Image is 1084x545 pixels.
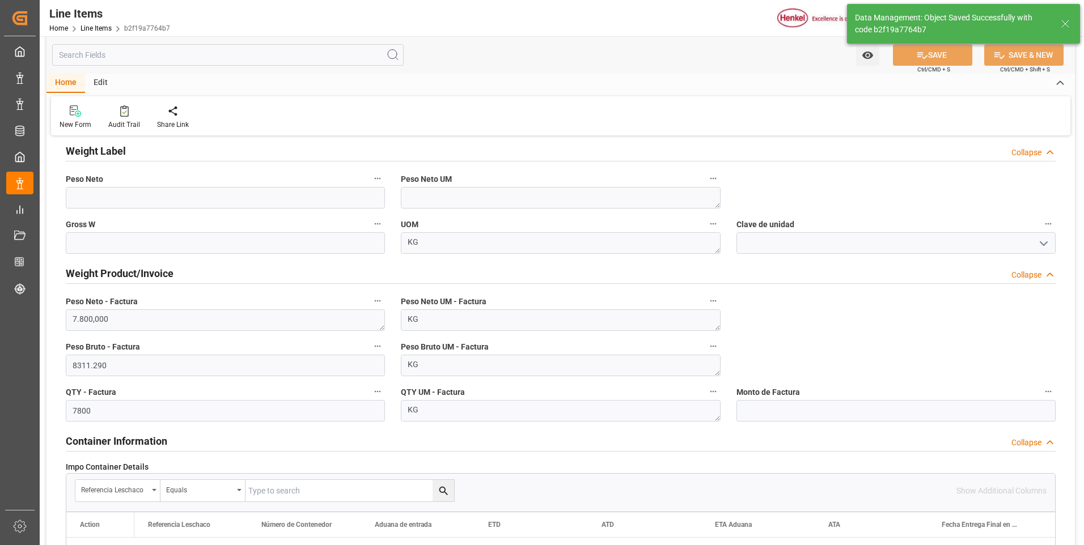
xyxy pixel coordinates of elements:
button: SAVE & NEW [984,44,1064,66]
div: Line Items [49,5,170,22]
span: Impo Container Details [66,461,149,473]
span: ETD [488,521,501,529]
button: Peso Neto [370,171,385,186]
button: open menu [75,480,160,501]
div: Equals [166,482,233,495]
span: UOM [401,219,418,231]
button: Gross W [370,216,385,231]
div: Audit Trail [108,120,140,130]
button: Clave de unidad [1041,216,1056,231]
span: QTY - Factura [66,386,116,398]
button: Peso Bruto UM - Factura [706,339,721,354]
span: Gross W [66,219,95,231]
button: Peso Neto UM [706,171,721,186]
span: Peso Bruto - Factura [66,341,140,353]
button: Peso Neto UM - Factura [706,293,721,308]
h2: Weight Label [66,143,126,159]
button: Peso Bruto - Factura [370,339,385,354]
textarea: KG [401,355,720,376]
input: Search Fields [52,44,404,66]
span: Ctrl/CMD + Shift + S [1000,65,1050,74]
textarea: 7.800,000 [66,309,385,331]
div: Action [80,521,100,529]
button: search button [433,480,454,501]
div: Share Link [157,120,189,130]
button: open menu [1034,235,1051,252]
span: Peso Neto UM [401,173,452,185]
span: ATA [828,521,840,529]
span: Aduana de entrada [375,521,431,529]
div: Collapse [1011,437,1041,449]
div: New Form [60,120,91,130]
h2: Container Information [66,433,167,449]
button: QTY - Factura [370,384,385,399]
span: Referencia Leschaco [148,521,210,529]
span: ATD [602,521,614,529]
span: QTY UM - Factura [401,386,465,398]
span: Peso Neto - Factura [66,296,138,308]
a: Line Items [81,24,112,32]
button: SAVE [893,44,972,66]
button: open menu [856,44,879,66]
div: Collapse [1011,147,1041,159]
button: Monto de Factura [1041,384,1056,399]
button: open menu [160,480,245,501]
h2: Weight Product/Invoice [66,266,173,281]
a: Home [49,24,68,32]
textarea: KG [401,232,720,254]
span: Peso Bruto UM - Factura [401,341,489,353]
button: QTY UM - Factura [706,384,721,399]
div: Collapse [1011,269,1041,281]
input: Type to search [245,480,454,501]
span: Peso Neto [66,173,103,185]
span: Clave de unidad [736,219,794,231]
textarea: KG [401,309,720,331]
div: Data Management: Object Saved Successfully with code b2f19a7764b7 [855,12,1050,36]
img: Henkel%20logo.jpg_1689854090.jpg [777,8,873,28]
div: Edit [85,74,116,93]
span: Ctrl/CMD + S [917,65,950,74]
div: Referencia Leschaco [81,482,148,495]
button: UOM [706,216,721,231]
span: Número de Contenedor [261,521,332,529]
span: Peso Neto UM - Factura [401,296,486,308]
span: Monto de Factura [736,386,800,398]
textarea: KG [401,400,720,421]
button: Peso Neto - Factura [370,293,385,308]
span: ETA Aduana [715,521,752,529]
span: Fecha Entrega Final en [GEOGRAPHIC_DATA] [942,521,1018,529]
div: Home [46,74,85,93]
